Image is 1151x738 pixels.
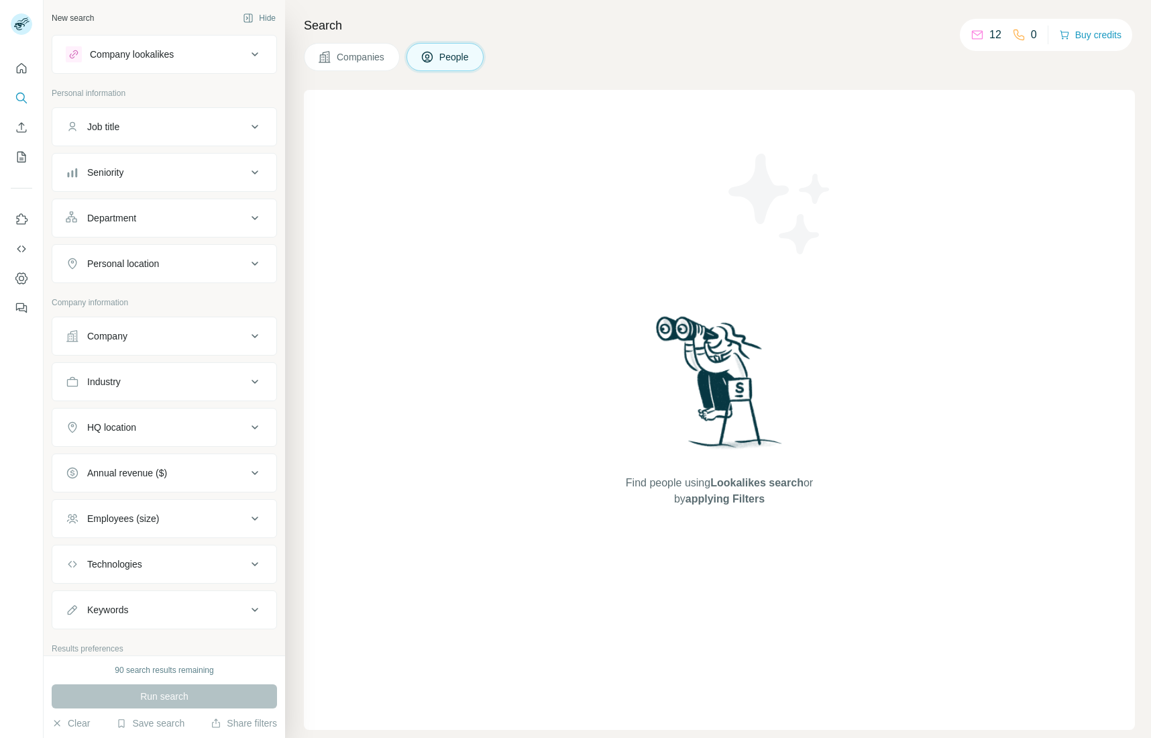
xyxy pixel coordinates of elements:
[87,120,119,134] div: Job title
[710,477,804,488] span: Lookalikes search
[52,320,276,352] button: Company
[11,56,32,81] button: Quick start
[650,313,789,462] img: Surfe Illustration - Woman searching with binoculars
[87,466,167,480] div: Annual revenue ($)
[90,48,174,61] div: Company lookalikes
[52,594,276,626] button: Keywords
[720,144,840,264] img: Surfe Illustration - Stars
[52,87,277,99] p: Personal information
[11,115,32,140] button: Enrich CSV
[211,717,277,730] button: Share filters
[11,237,32,261] button: Use Surfe API
[439,50,470,64] span: People
[52,248,276,280] button: Personal location
[116,717,184,730] button: Save search
[52,366,276,398] button: Industry
[87,375,121,388] div: Industry
[52,717,90,730] button: Clear
[52,643,277,655] p: Results preferences
[304,16,1135,35] h4: Search
[52,202,276,234] button: Department
[612,475,826,507] span: Find people using or by
[87,166,123,179] div: Seniority
[87,211,136,225] div: Department
[87,512,159,525] div: Employees (size)
[87,603,128,617] div: Keywords
[52,457,276,489] button: Annual revenue ($)
[87,421,136,434] div: HQ location
[87,558,142,571] div: Technologies
[11,296,32,320] button: Feedback
[11,266,32,291] button: Dashboard
[52,411,276,443] button: HQ location
[52,503,276,535] button: Employees (size)
[52,12,94,24] div: New search
[87,257,159,270] div: Personal location
[337,50,386,64] span: Companies
[11,145,32,169] button: My lists
[87,329,127,343] div: Company
[989,27,1001,43] p: 12
[52,548,276,580] button: Technologies
[11,86,32,110] button: Search
[233,8,285,28] button: Hide
[52,156,276,189] button: Seniority
[1059,25,1121,44] button: Buy credits
[1031,27,1037,43] p: 0
[52,38,276,70] button: Company lookalikes
[52,297,277,309] p: Company information
[11,207,32,231] button: Use Surfe on LinkedIn
[52,111,276,143] button: Job title
[686,493,765,505] span: applying Filters
[115,664,213,676] div: 90 search results remaining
